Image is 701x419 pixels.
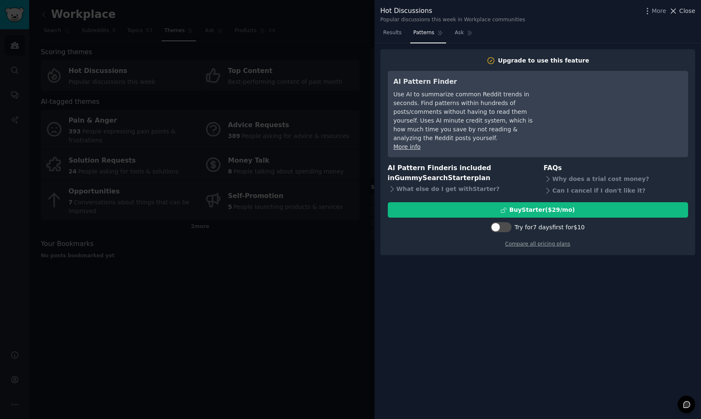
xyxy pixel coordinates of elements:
button: Close [669,7,695,15]
span: Results [383,29,402,37]
h3: AI Pattern Finder is included in plan [388,163,532,183]
span: Ask [455,29,464,37]
div: Use AI to summarize common Reddit trends in seconds. Find patterns within hundreds of posts/comme... [394,90,546,143]
iframe: YouTube video player [557,77,682,139]
a: Compare all pricing plans [505,241,570,247]
div: Popular discussions this week in Workplace communities [380,16,525,24]
h3: AI Pattern Finder [394,77,546,87]
div: Why does a trial cost money? [544,173,688,185]
a: Results [380,26,404,43]
div: Can I cancel if I don't like it? [544,185,688,196]
span: Patterns [413,29,434,37]
a: Patterns [410,26,446,43]
button: More [643,7,666,15]
div: Hot Discussions [380,6,525,16]
div: Upgrade to use this feature [498,56,589,65]
button: BuyStarter($29/mo) [388,202,688,218]
span: GummySearch Starter [394,174,474,182]
h3: FAQs [544,163,688,173]
span: More [652,7,666,15]
span: Close [679,7,695,15]
a: More info [394,143,421,150]
div: Buy Starter ($ 29 /mo ) [509,206,575,214]
a: Ask [452,26,476,43]
div: Try for 7 days first for $10 [514,223,584,232]
div: What else do I get with Starter ? [388,183,532,195]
